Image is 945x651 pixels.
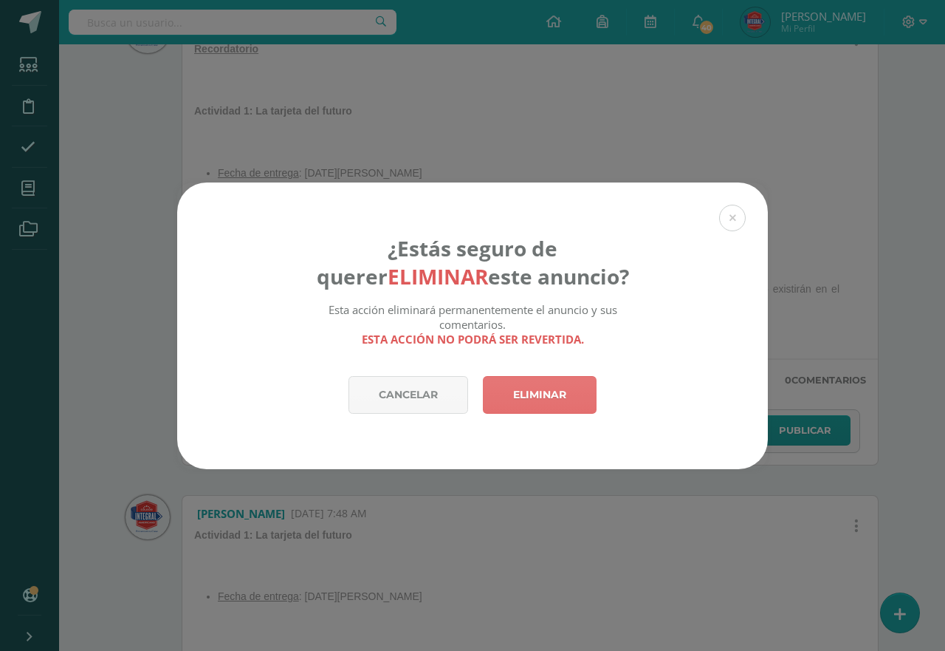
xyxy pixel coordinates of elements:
button: Close (Esc) [719,205,746,231]
a: Eliminar [483,376,597,414]
div: Esta acción eliminará permanentemente el anuncio y sus comentarios. [309,302,636,347]
strong: Esta acción no podrá ser revertida. [362,332,584,347]
h4: ¿Estás seguro de querer este anuncio? [309,234,636,290]
strong: eliminar [388,262,488,290]
a: Cancelar [348,376,468,414]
